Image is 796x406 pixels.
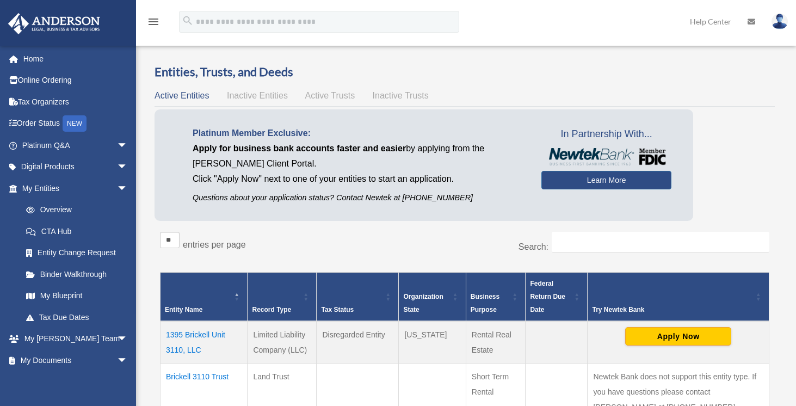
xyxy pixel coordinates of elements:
[193,144,406,153] span: Apply for business bank accounts faster and easier
[8,349,144,371] a: My Documentsarrow_drop_down
[155,64,775,81] h3: Entities, Trusts, and Deeds
[15,242,139,264] a: Entity Change Request
[165,306,202,313] span: Entity Name
[183,240,246,249] label: entries per page
[117,177,139,200] span: arrow_drop_down
[547,148,666,165] img: NewtekBankLogoSM.png
[15,199,133,221] a: Overview
[227,91,288,100] span: Inactive Entities
[161,321,248,364] td: 1395 Brickell Unit 3110, LLC
[519,242,548,251] label: Search:
[8,91,144,113] a: Tax Organizers
[541,171,671,189] a: Learn More
[530,280,565,313] span: Federal Return Due Date
[5,13,103,34] img: Anderson Advisors Platinum Portal
[248,272,317,321] th: Record Type: Activate to sort
[117,328,139,350] span: arrow_drop_down
[588,272,769,321] th: Try Newtek Bank : Activate to sort
[15,306,139,328] a: Tax Due Dates
[15,285,139,307] a: My Blueprint
[541,126,671,143] span: In Partnership With...
[117,134,139,157] span: arrow_drop_down
[147,19,160,28] a: menu
[248,321,317,364] td: Limited Liability Company (LLC)
[625,327,731,346] button: Apply Now
[117,349,139,372] span: arrow_drop_down
[8,48,144,70] a: Home
[182,15,194,27] i: search
[466,321,526,364] td: Rental Real Estate
[8,134,144,156] a: Platinum Q&Aarrow_drop_down
[373,91,429,100] span: Inactive Trusts
[399,272,466,321] th: Organization State: Activate to sort
[252,306,291,313] span: Record Type
[15,220,139,242] a: CTA Hub
[592,303,752,316] div: Try Newtek Bank
[193,126,525,141] p: Platinum Member Exclusive:
[161,272,248,321] th: Entity Name: Activate to invert sorting
[305,91,355,100] span: Active Trusts
[317,321,399,364] td: Disregarded Entity
[8,113,144,135] a: Order StatusNEW
[63,115,87,132] div: NEW
[772,14,788,29] img: User Pic
[193,171,525,187] p: Click "Apply Now" next to one of your entities to start an application.
[155,91,209,100] span: Active Entities
[471,293,499,313] span: Business Purpose
[193,141,525,171] p: by applying from the [PERSON_NAME] Client Portal.
[466,272,526,321] th: Business Purpose: Activate to sort
[8,70,144,91] a: Online Ordering
[8,177,139,199] a: My Entitiesarrow_drop_down
[117,156,139,179] span: arrow_drop_down
[8,328,144,350] a: My [PERSON_NAME] Teamarrow_drop_down
[147,15,160,28] i: menu
[403,293,443,313] span: Organization State
[193,191,525,205] p: Questions about your application status? Contact Newtek at [PHONE_NUMBER]
[15,263,139,285] a: Binder Walkthrough
[399,321,466,364] td: [US_STATE]
[526,272,588,321] th: Federal Return Due Date: Activate to sort
[321,306,354,313] span: Tax Status
[317,272,399,321] th: Tax Status: Activate to sort
[8,156,144,178] a: Digital Productsarrow_drop_down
